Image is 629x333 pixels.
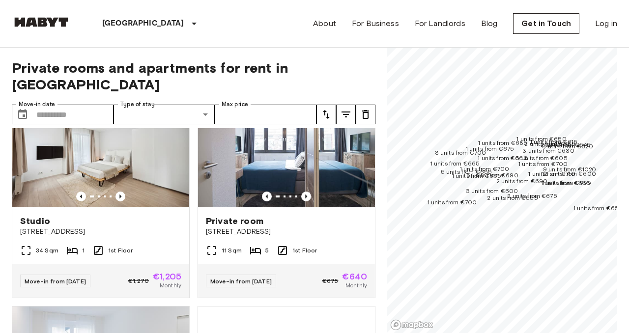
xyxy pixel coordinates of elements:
span: Monthly [160,281,181,290]
button: Previous image [115,192,125,201]
div: Map marker [466,144,515,154]
div: Map marker [435,148,486,158]
div: Map marker [430,159,480,168]
span: 5 [265,246,269,255]
span: 11 Sqm [222,246,242,255]
a: About [313,18,336,29]
span: 1 units from €660 [478,154,528,162]
button: tune [336,105,356,124]
div: Map marker [518,159,568,169]
button: Choose date [13,105,32,124]
span: €675 [322,277,339,285]
div: Map marker [516,134,567,144]
div: Map marker [543,165,597,174]
span: 3 units from €600 [466,187,518,194]
span: 3 units from €630 [522,147,574,154]
button: Previous image [76,192,86,201]
div: Map marker [452,171,502,181]
a: Marketing picture of unit DE-04-070-006-01Previous imagePrevious imageStudio[STREET_ADDRESS]34 Sq... [12,89,190,298]
span: Studio [20,215,50,227]
div: Map marker [522,146,574,156]
span: 2 units from €685 [524,140,575,147]
label: Move-in date [19,100,55,109]
span: Private room [206,215,263,227]
p: [GEOGRAPHIC_DATA] [102,18,184,29]
div: Map marker [541,178,591,188]
span: 1 units from €665 [430,160,480,167]
img: Marketing picture of unit DE-04-042-001-02HF [198,89,375,207]
label: Type of stay [120,100,155,109]
span: 1 units from €665 [541,179,591,187]
span: 1st Floor [292,246,317,255]
span: 1 units from €650 [516,135,567,142]
span: €1,205 [153,272,181,281]
a: For Business [352,18,399,29]
a: Blog [481,18,498,29]
button: tune [356,105,375,124]
div: Map marker [466,186,518,196]
span: 2 units from €675 [507,192,557,199]
span: [STREET_ADDRESS] [206,227,367,237]
span: €1,270 [128,277,149,285]
label: Max price [222,100,248,109]
a: Mapbox logo [390,319,433,331]
div: Map marker [528,169,575,179]
span: 3 units from €605 [515,154,568,162]
img: Marketing picture of unit DE-04-070-006-01 [12,89,189,207]
span: 12 units from €600 [542,170,596,177]
span: Move-in from [DATE] [25,277,86,285]
span: 1 units from €675 [466,145,515,152]
div: Map marker [530,137,578,147]
div: Map marker [428,197,477,207]
div: Map marker [573,203,623,213]
span: Move-in from [DATE] [210,277,272,285]
span: 3 units from €700 [435,149,486,156]
button: tune [316,105,336,124]
div: Map marker [496,176,548,186]
span: Private rooms and apartments for rent in [GEOGRAPHIC_DATA] [12,59,375,93]
button: Previous image [301,192,311,201]
span: 5 units from €655 [441,168,492,175]
div: Map marker [487,193,538,203]
span: 2 units from €690 [496,177,548,185]
a: Get in Touch [513,13,579,34]
a: For Landlords [415,18,465,29]
img: Habyt [12,17,71,27]
span: 2 units from €555 [487,194,538,201]
span: 1 units from €655 [573,204,623,212]
div: Map marker [515,153,568,163]
div: Map marker [524,139,575,149]
div: Map marker [460,164,510,174]
div: Map marker [542,169,596,179]
span: 1 units from €710 [528,170,575,177]
span: 1 units from €685 [478,139,528,146]
span: 1st Floor [108,246,133,255]
span: 1 units from €615 [530,138,578,145]
a: Marketing picture of unit DE-04-042-001-02HFPrevious imagePrevious imagePrivate room[STREET_ADDRE... [198,89,375,298]
span: 1 [82,246,85,255]
span: [STREET_ADDRESS] [20,227,181,237]
span: 1 units from €700 [460,165,510,172]
div: Map marker [478,153,528,163]
span: 1 units from €700 [428,198,477,206]
span: 34 Sqm [36,246,58,255]
div: Map marker [507,191,557,201]
span: 1 units from €700 [518,160,568,167]
div: Map marker [478,138,528,148]
button: Previous image [262,192,272,201]
div: Map marker [441,167,492,177]
span: €640 [342,272,367,281]
span: 1 units from €665 [452,172,502,179]
span: Monthly [345,281,367,290]
a: Log in [595,18,617,29]
span: 9 units from €1020 [543,166,597,173]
